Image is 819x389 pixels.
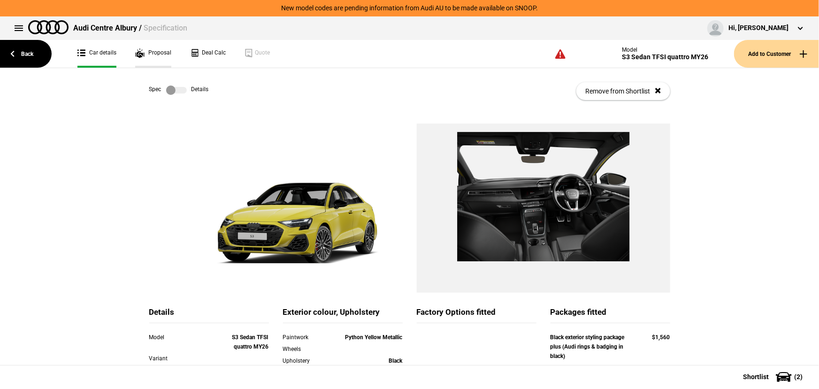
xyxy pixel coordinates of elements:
[149,354,221,363] div: Variant
[551,307,670,323] div: Packages fitted
[149,86,209,95] div: Spec Details
[232,334,269,350] strong: S3 Sedan TFSI quattro MY26
[417,307,536,323] div: Factory Options fitted
[149,333,221,342] div: Model
[734,40,819,68] button: Add to Customer
[551,334,625,360] strong: Black exterior styling package plus (Audi rings & badging in black)
[345,334,403,341] strong: Python Yellow Metallic
[73,23,187,33] div: Audi Centre Albury /
[743,373,769,380] span: Shortlist
[28,20,69,34] img: audi.png
[652,334,670,341] strong: $1,560
[576,82,670,100] button: Remove from Shortlist
[622,47,708,53] div: Model
[283,356,331,366] div: Upholstery
[283,307,403,323] div: Exterior colour, Upholstery
[389,358,403,364] strong: Black
[190,40,226,68] a: Deal Calc
[794,373,803,380] span: ( 2 )
[283,344,331,354] div: Wheels
[728,23,788,33] div: Hi, [PERSON_NAME]
[729,365,819,389] button: Shortlist(2)
[135,40,171,68] a: Proposal
[77,40,116,68] a: Car details
[283,333,331,342] div: Paintwork
[144,23,187,32] span: Specification
[622,53,708,61] div: S3 Sedan TFSI quattro MY26
[149,307,269,323] div: Details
